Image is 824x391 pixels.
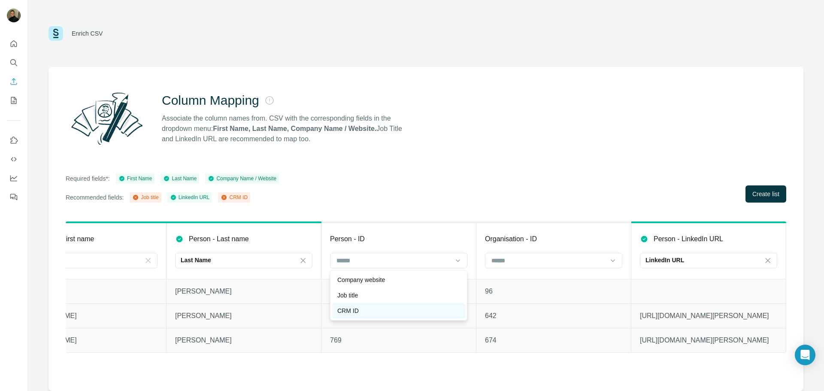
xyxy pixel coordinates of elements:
[330,234,365,244] p: Person - ID
[189,234,249,244] p: Person - Last name
[7,9,21,22] img: Avatar
[221,194,248,201] div: CRM ID
[132,194,158,201] div: Job title
[640,335,777,346] p: [URL][DOMAIN_NAME][PERSON_NAME]
[162,93,259,108] h2: Column Mapping
[175,286,312,297] p: [PERSON_NAME]
[485,286,622,297] p: 96
[118,175,152,182] div: First Name
[640,311,777,321] p: [URL][DOMAIN_NAME][PERSON_NAME]
[645,256,684,264] p: LinkedIn URL
[7,170,21,186] button: Dashboard
[48,26,63,41] img: Surfe Logo
[175,335,312,346] p: [PERSON_NAME]
[162,113,410,144] p: Associate the column names from. CSV with the corresponding fields in the dropdown menu: Job Titl...
[7,189,21,205] button: Feedback
[7,55,21,70] button: Search
[213,125,376,132] strong: First Name, Last Name, Company Name / Website.
[163,175,197,182] div: Last Name
[337,276,385,284] p: Company website
[181,256,211,264] p: Last Name
[485,311,622,321] p: 642
[795,345,815,365] div: Open Intercom Messenger
[208,175,276,182] div: Company Name / Website
[654,234,723,244] p: Person - LinkedIn URL
[485,335,622,346] p: 674
[485,234,537,244] p: Organisation - ID
[66,88,148,149] img: Surfe Illustration - Column Mapping
[7,133,21,148] button: Use Surfe on LinkedIn
[745,185,786,203] button: Create list
[7,152,21,167] button: Use Surfe API
[66,193,124,202] p: Recommended fields:
[7,74,21,89] button: Enrich CSV
[7,93,21,108] button: My lists
[20,335,158,346] p: [PERSON_NAME]
[66,174,110,183] p: Required fields*:
[175,311,312,321] p: [PERSON_NAME]
[330,335,467,346] p: 769
[20,311,158,321] p: [PERSON_NAME]
[337,291,358,300] p: Job title
[170,194,210,201] div: LinkedIn URL
[72,29,103,38] div: Enrich CSV
[337,306,359,315] p: CRM ID
[7,36,21,52] button: Quick start
[752,190,779,198] span: Create list
[20,286,158,297] p: Bill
